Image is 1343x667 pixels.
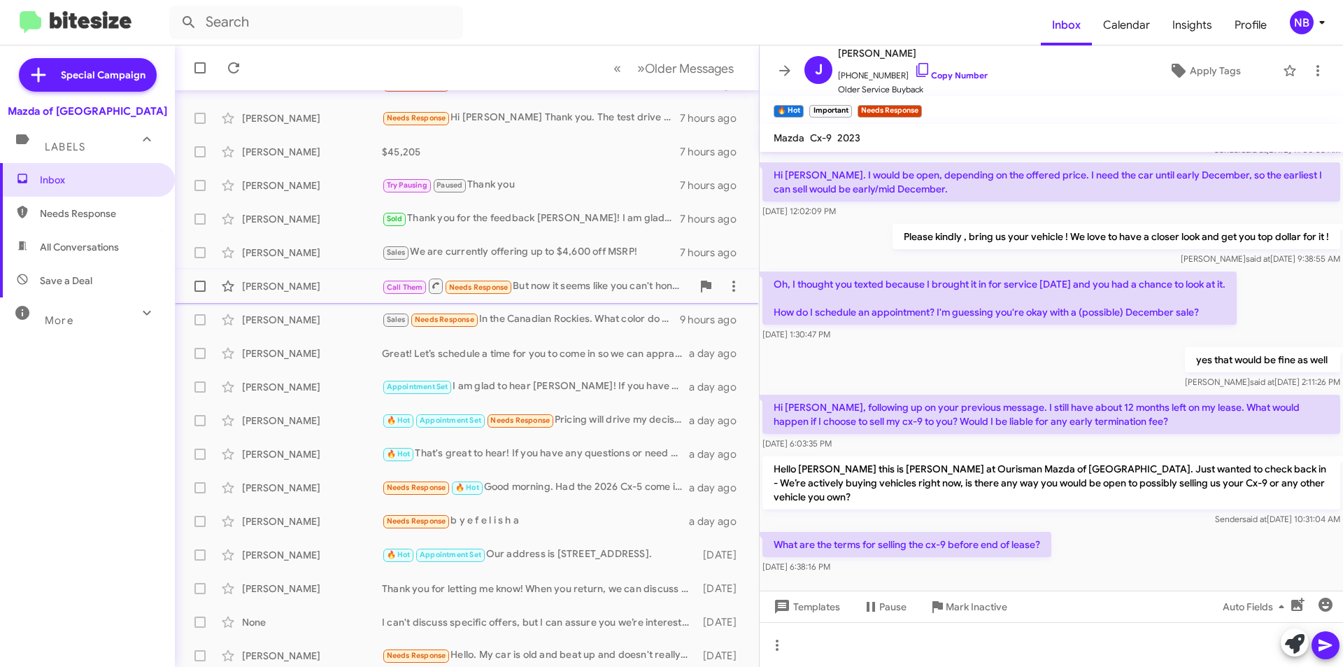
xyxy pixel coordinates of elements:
div: NB [1290,10,1314,34]
span: said at [1250,377,1274,387]
div: [DATE] [696,615,748,629]
div: [PERSON_NAME] [242,145,382,159]
span: Mark Inactive [946,594,1007,619]
span: 🔥 Hot [387,550,411,559]
span: Sales [387,248,406,257]
span: 🔥 Hot [387,449,411,458]
div: [PERSON_NAME] [242,447,382,461]
span: 🔥 Hot [455,483,479,492]
span: Call Them [387,283,423,292]
button: NB [1278,10,1328,34]
div: [PERSON_NAME] [242,582,382,596]
span: Appointment Set [420,550,481,559]
span: 🔥 Hot [387,416,411,425]
span: Save a Deal [40,274,92,288]
span: More [45,314,73,327]
div: [PERSON_NAME] [242,548,382,562]
div: [PERSON_NAME] [242,649,382,663]
small: 🔥 Hot [774,105,804,118]
span: [PERSON_NAME] [DATE] 9:38:55 AM [1181,253,1340,264]
div: We are currently offering up to $4,600 off MSRP! [382,244,680,260]
div: 7 hours ago [680,212,748,226]
span: Apply Tags [1190,58,1241,83]
span: 2023 [837,132,860,144]
div: Thank you for the feedback [PERSON_NAME]! I am glad we made everything smooth for you. If you hav... [382,211,680,227]
div: Pricing will drive my decision [382,412,689,428]
span: [PHONE_NUMBER] [838,62,988,83]
button: Mark Inactive [918,594,1018,619]
span: Needs Response [387,517,446,526]
span: Needs Response [490,416,550,425]
div: a day ago [689,380,748,394]
button: Templates [760,594,851,619]
p: Hi [PERSON_NAME]. I would be open, depending on the offered price. I need the car until early Dec... [762,162,1340,202]
p: What are the terms for selling the cx-9 before end of lease? [762,532,1051,557]
div: a day ago [689,414,748,428]
div: [PERSON_NAME] [242,346,382,360]
span: Needs Response [415,315,474,324]
div: None [242,615,382,629]
button: Auto Fields [1211,594,1301,619]
span: [DATE] 6:03:35 PM [762,438,832,449]
div: [DATE] [696,582,748,596]
div: 7 hours ago [680,145,748,159]
div: $45,205 [382,145,680,159]
span: Mazda [774,132,804,144]
div: Our address is [STREET_ADDRESS]. [382,547,696,563]
a: Copy Number [914,70,988,80]
p: Hi [PERSON_NAME], following up on your previous message. I still have about 12 months left on my ... [762,395,1340,434]
a: Special Campaign [19,58,157,92]
span: « [613,59,621,77]
div: But now it seems like you can't honor that price? [382,277,692,295]
div: Hi [PERSON_NAME] Thank you. The test drive I took was a matter of seeing if the CX-30 would meet ... [382,110,680,126]
span: [DATE] 12:02:09 PM [762,206,836,216]
div: That's great to hear! If you have any questions or need assistance, feel free to reach out. We wa... [382,446,689,462]
div: a day ago [689,481,748,495]
p: Please kindly , bring us your vehicle ! We love to have a closer look and get you top dollar for ... [893,224,1340,249]
div: 7 hours ago [680,246,748,260]
div: 7 hours ago [680,111,748,125]
div: a day ago [689,346,748,360]
span: [DATE] 6:38:16 PM [762,561,830,572]
button: Previous [605,54,630,83]
a: Profile [1223,5,1278,45]
button: Apply Tags [1132,58,1276,83]
span: Appointment Set [420,416,481,425]
span: Sales [387,315,406,324]
div: [PERSON_NAME] [242,246,382,260]
div: Great! Let’s schedule a time for you to come in so we can appraise your CX-5 and discuss the deta... [382,346,689,360]
span: Cx-9 [810,132,832,144]
span: J [815,59,823,81]
small: Important [809,105,851,118]
p: Oh, I thought you texted because I brought it in for service [DATE] and you had a chance to look ... [762,272,1237,325]
span: Paused [436,181,462,190]
small: Needs Response [858,105,922,118]
div: [PERSON_NAME] [242,313,382,327]
span: [PERSON_NAME] [838,45,988,62]
span: Labels [45,141,85,153]
nav: Page navigation example [606,54,742,83]
span: All Conversations [40,240,119,254]
div: In the Canadian Rockies. What color do u have for the cx90 phew top of the line? [382,311,680,328]
span: Inbox [40,173,159,187]
div: [DATE] [696,649,748,663]
div: [PERSON_NAME] [242,514,382,528]
span: Needs Response [449,283,509,292]
p: yes that would be fine as well [1185,347,1340,372]
a: Inbox [1041,5,1092,45]
div: Good morning. Had the 2026 Cx-5 come in already? I asked a few times to be contacted when it come... [382,479,689,496]
div: I can't discuss specific offers, but I can assure you we’re interested in purchasing your CX-9. L... [382,615,696,629]
div: Thank you for letting me know! When you return, we can discuss the possibility of buying your Cx-... [382,582,696,596]
div: a day ago [689,514,748,528]
div: 9 hours ago [680,313,748,327]
div: Thank you [382,177,680,193]
div: b y e f e l i s h a [382,513,689,529]
span: said at [1242,514,1267,524]
div: [PERSON_NAME] [242,212,382,226]
div: a day ago [689,447,748,461]
button: Next [629,54,742,83]
span: Needs Response [40,206,159,220]
button: Pause [851,594,918,619]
